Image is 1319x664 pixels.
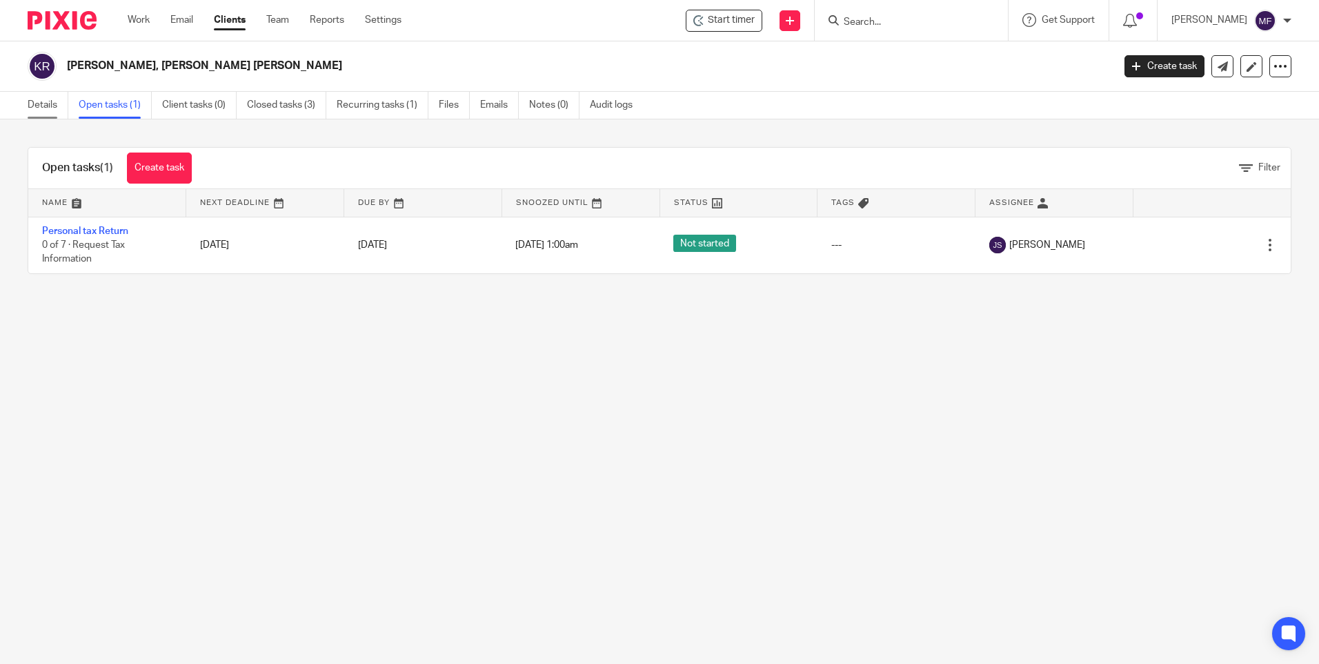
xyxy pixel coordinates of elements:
[266,13,289,27] a: Team
[1042,15,1095,25] span: Get Support
[439,92,470,119] a: Files
[162,92,237,119] a: Client tasks (0)
[674,199,708,206] span: Status
[310,13,344,27] a: Reports
[516,199,588,206] span: Snoozed Until
[186,217,344,273] td: [DATE]
[214,13,246,27] a: Clients
[1258,163,1280,173] span: Filter
[989,237,1006,253] img: svg%3E
[365,13,401,27] a: Settings
[42,240,125,264] span: 0 of 7 · Request Tax Information
[831,199,855,206] span: Tags
[1124,55,1204,77] a: Create task
[170,13,193,27] a: Email
[1171,13,1247,27] p: [PERSON_NAME]
[28,92,68,119] a: Details
[67,59,896,73] h2: [PERSON_NAME], [PERSON_NAME] [PERSON_NAME]
[480,92,519,119] a: Emails
[590,92,643,119] a: Audit logs
[128,13,150,27] a: Work
[100,162,113,173] span: (1)
[1254,10,1276,32] img: svg%3E
[358,240,387,250] span: [DATE]
[515,240,578,250] span: [DATE] 1:00am
[708,13,755,28] span: Start timer
[831,238,962,252] div: ---
[842,17,966,29] input: Search
[529,92,579,119] a: Notes (0)
[28,11,97,30] img: Pixie
[28,52,57,81] img: svg%3E
[1009,238,1085,252] span: [PERSON_NAME]
[247,92,326,119] a: Closed tasks (3)
[79,92,152,119] a: Open tasks (1)
[127,153,192,184] a: Create task
[42,161,113,175] h1: Open tasks
[42,226,128,236] a: Personal tax Return
[686,10,762,32] div: Kotzinger, Sonja Rebekka
[673,235,736,252] span: Not started
[337,92,428,119] a: Recurring tasks (1)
